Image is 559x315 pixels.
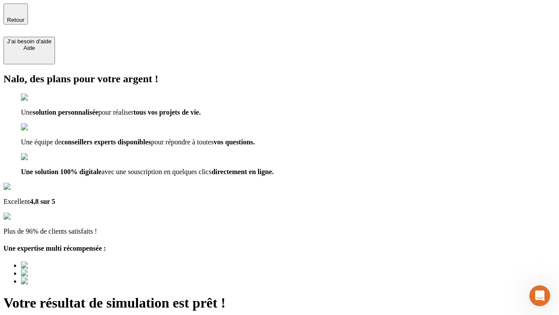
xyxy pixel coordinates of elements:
[21,277,102,285] img: Best savings advice award
[98,108,133,116] span: pour réaliser
[3,295,556,311] h1: Votre résultat de simulation est prêt !
[3,37,55,64] button: J’ai besoin d'aideAide
[21,262,102,269] img: Best savings advice award
[21,94,59,101] img: checkmark
[3,183,54,191] img: Google Review
[7,45,52,51] div: Aide
[529,285,550,306] iframe: Intercom live chat
[21,123,59,131] img: checkmark
[21,153,59,161] img: checkmark
[134,108,201,116] span: tous vos projets de vie.
[21,269,102,277] img: Best savings advice award
[3,245,556,252] h4: Une expertise multi récompensée :
[151,138,214,146] span: pour répondre à toutes
[211,168,273,175] span: directement en ligne.
[3,227,556,235] p: Plus de 96% de clients satisfaits !
[21,168,101,175] span: Une solution 100% digitale
[101,168,211,175] span: avec une souscription en quelques clics
[30,198,55,205] span: 4,8 sur 5
[214,138,255,146] span: vos questions.
[61,138,151,146] span: conseillers experts disponibles
[3,73,556,85] h2: Nalo, des plans pour votre argent !
[21,138,61,146] span: Une équipe de
[7,17,24,23] span: Retour
[3,3,28,24] button: Retour
[21,108,33,116] span: Une
[3,198,30,205] span: Excellent
[3,213,47,220] img: reviews stars
[7,38,52,45] div: J’ai besoin d'aide
[33,108,99,116] span: solution personnalisée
